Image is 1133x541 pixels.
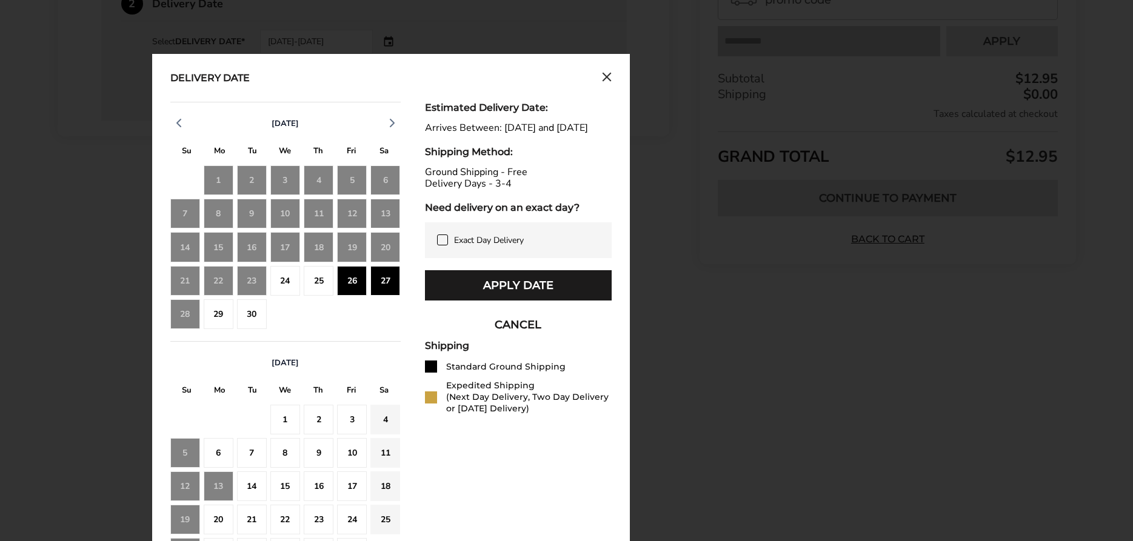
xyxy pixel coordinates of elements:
[335,382,367,401] div: F
[236,382,269,401] div: T
[425,102,612,113] div: Estimated Delivery Date:
[203,143,236,162] div: M
[335,143,367,162] div: F
[425,270,612,300] button: Apply Date
[367,143,400,162] div: S
[425,167,612,190] div: Ground Shipping - Free Delivery Days - 3-4
[446,361,566,373] div: Standard Ground Shipping
[272,357,299,368] span: [DATE]
[269,382,301,401] div: W
[302,382,335,401] div: T
[425,202,612,213] div: Need delivery on an exact day?
[203,382,236,401] div: M
[425,310,612,340] button: CANCEL
[272,118,299,129] span: [DATE]
[170,382,203,401] div: S
[446,380,612,414] div: Expedited Shipping (Next Day Delivery, Two Day Delivery or [DATE] Delivery)
[170,72,250,85] div: Delivery Date
[170,143,203,162] div: S
[267,357,304,368] button: [DATE]
[425,146,612,158] div: Shipping Method:
[236,143,269,162] div: T
[425,122,612,134] div: Arrives Between: [DATE] and [DATE]
[267,118,304,129] button: [DATE]
[367,382,400,401] div: S
[269,143,301,162] div: W
[425,340,612,351] div: Shipping
[454,234,524,246] span: Exact Day Delivery
[602,72,612,85] button: Close calendar
[302,143,335,162] div: T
